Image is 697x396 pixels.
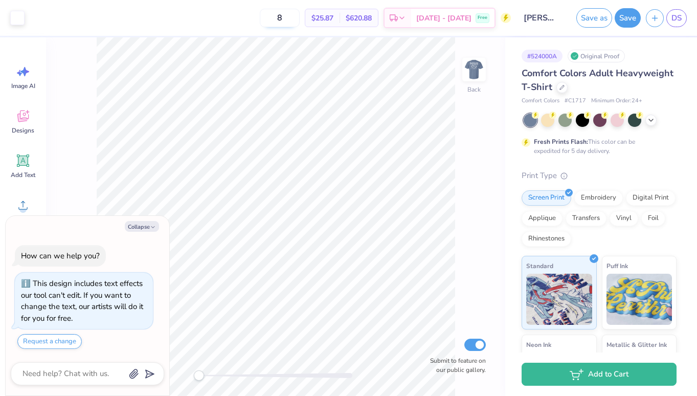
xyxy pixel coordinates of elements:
div: Back [467,85,481,94]
span: Standard [526,260,553,271]
strong: Fresh Prints Flash: [534,138,588,146]
input: – – [260,9,300,27]
span: Metallic & Glitter Ink [606,339,667,350]
div: Accessibility label [194,370,204,381]
span: Puff Ink [606,260,628,271]
button: Save [615,8,641,28]
div: Vinyl [610,211,638,226]
input: Untitled Design [516,8,566,28]
span: Minimum Order: 24 + [591,97,642,105]
span: Image AI [11,82,35,90]
span: $25.87 [311,13,333,24]
div: Foil [641,211,665,226]
span: Comfort Colors [522,97,559,105]
img: Back [464,59,484,80]
span: [DATE] - [DATE] [416,13,471,24]
span: $620.88 [346,13,372,24]
button: Request a change [17,334,82,349]
div: Original Proof [568,50,625,62]
button: Collapse [125,221,159,232]
span: # C1717 [565,97,586,105]
div: Screen Print [522,190,571,206]
label: Submit to feature on our public gallery. [424,356,486,375]
a: DS [666,9,687,27]
button: Save as [576,8,612,28]
span: Free [478,14,487,21]
div: How can we help you? [21,251,100,261]
div: This design includes text effects our tool can't edit. If you want to change the text, our artist... [21,278,143,323]
div: Applique [522,211,563,226]
img: Puff Ink [606,274,672,325]
div: Embroidery [574,190,623,206]
div: Transfers [566,211,606,226]
div: Print Type [522,170,677,182]
div: This color can be expedited for 5 day delivery. [534,137,660,156]
span: DS [671,12,682,24]
div: Digital Print [626,190,676,206]
span: Neon Ink [526,339,551,350]
div: Rhinestones [522,231,571,247]
span: Add Text [11,171,35,179]
div: # 524000A [522,50,563,62]
button: Add to Cart [522,363,677,386]
span: Designs [12,126,34,135]
span: Comfort Colors Adult Heavyweight T-Shirt [522,67,673,93]
img: Standard [526,274,592,325]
